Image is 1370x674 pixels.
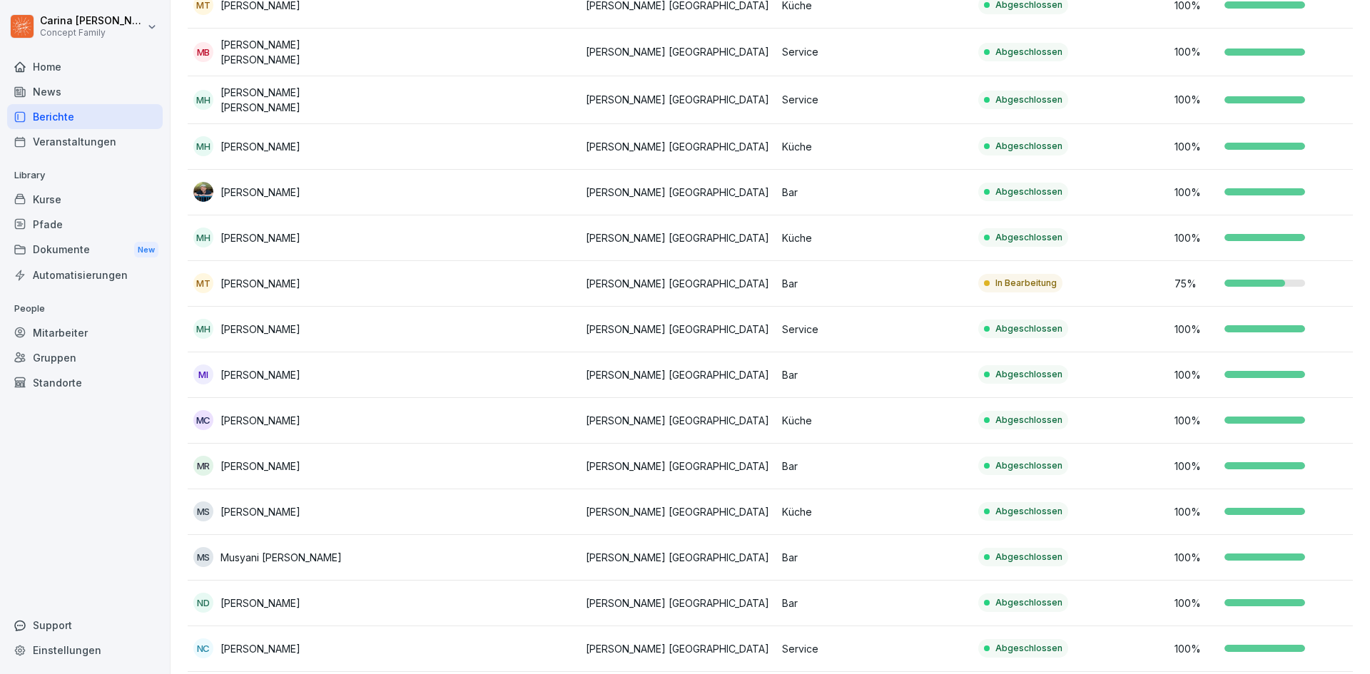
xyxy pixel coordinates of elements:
[193,228,213,247] div: MH
[40,15,144,27] p: Carina [PERSON_NAME]
[586,92,771,107] p: [PERSON_NAME] [GEOGRAPHIC_DATA]
[586,185,771,200] p: [PERSON_NAME] [GEOGRAPHIC_DATA]
[193,319,213,339] div: MH
[7,345,163,370] a: Gruppen
[7,262,163,287] a: Automatisierungen
[782,276,967,291] p: Bar
[1174,367,1217,382] p: 100 %
[1174,139,1217,154] p: 100 %
[586,139,771,154] p: [PERSON_NAME] [GEOGRAPHIC_DATA]
[7,187,163,212] a: Kurse
[782,413,967,428] p: Küche
[782,230,967,245] p: Küche
[586,641,771,656] p: [PERSON_NAME] [GEOGRAPHIC_DATA]
[40,28,144,38] p: Concept Family
[220,37,378,67] p: [PERSON_NAME] [PERSON_NAME]
[220,185,300,200] p: [PERSON_NAME]
[1174,596,1217,611] p: 100 %
[1174,92,1217,107] p: 100 %
[193,273,213,293] div: MT
[193,364,213,384] div: MI
[220,85,378,115] p: [PERSON_NAME] [PERSON_NAME]
[193,182,213,202] img: ncq2gcfhcdm80001txpmse1c.png
[586,550,771,565] p: [PERSON_NAME] [GEOGRAPHIC_DATA]
[1174,459,1217,474] p: 100 %
[7,237,163,263] a: DokumenteNew
[586,322,771,337] p: [PERSON_NAME] [GEOGRAPHIC_DATA]
[1174,230,1217,245] p: 100 %
[193,136,213,156] div: MH
[782,92,967,107] p: Service
[586,596,771,611] p: [PERSON_NAME] [GEOGRAPHIC_DATA]
[782,322,967,337] p: Service
[193,410,213,430] div: MC
[1174,44,1217,59] p: 100 %
[220,459,300,474] p: [PERSON_NAME]
[193,593,213,613] div: ND
[220,641,300,656] p: [PERSON_NAME]
[134,242,158,258] div: New
[586,459,771,474] p: [PERSON_NAME] [GEOGRAPHIC_DATA]
[1174,504,1217,519] p: 100 %
[995,231,1062,244] p: Abgeschlossen
[782,139,967,154] p: Küche
[995,277,1057,290] p: In Bearbeitung
[7,129,163,154] a: Veranstaltungen
[7,237,163,263] div: Dokumente
[193,42,213,62] div: MB
[782,367,967,382] p: Bar
[586,230,771,245] p: [PERSON_NAME] [GEOGRAPHIC_DATA]
[782,459,967,474] p: Bar
[7,54,163,79] a: Home
[1174,641,1217,656] p: 100 %
[1174,185,1217,200] p: 100 %
[7,370,163,395] a: Standorte
[7,164,163,187] p: Library
[995,505,1062,518] p: Abgeschlossen
[586,276,771,291] p: [PERSON_NAME] [GEOGRAPHIC_DATA]
[193,547,213,567] div: MS
[7,79,163,104] a: News
[586,413,771,428] p: [PERSON_NAME] [GEOGRAPHIC_DATA]
[782,550,967,565] p: Bar
[1174,322,1217,337] p: 100 %
[586,367,771,382] p: [PERSON_NAME] [GEOGRAPHIC_DATA]
[782,44,967,59] p: Service
[220,322,300,337] p: [PERSON_NAME]
[220,367,300,382] p: [PERSON_NAME]
[782,641,967,656] p: Service
[995,140,1062,153] p: Abgeschlossen
[995,185,1062,198] p: Abgeschlossen
[7,104,163,129] a: Berichte
[586,44,771,59] p: [PERSON_NAME] [GEOGRAPHIC_DATA]
[220,276,300,291] p: [PERSON_NAME]
[782,185,967,200] p: Bar
[995,46,1062,58] p: Abgeschlossen
[995,596,1062,609] p: Abgeschlossen
[995,459,1062,472] p: Abgeschlossen
[220,139,300,154] p: [PERSON_NAME]
[1174,413,1217,428] p: 100 %
[1174,276,1217,291] p: 75 %
[7,613,163,638] div: Support
[1174,550,1217,565] p: 100 %
[7,320,163,345] div: Mitarbeiter
[220,413,300,428] p: [PERSON_NAME]
[193,501,213,521] div: MS
[7,638,163,663] a: Einstellungen
[220,504,300,519] p: [PERSON_NAME]
[220,596,300,611] p: [PERSON_NAME]
[995,414,1062,427] p: Abgeschlossen
[995,93,1062,106] p: Abgeschlossen
[782,504,967,519] p: Küche
[7,212,163,237] a: Pfade
[782,596,967,611] p: Bar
